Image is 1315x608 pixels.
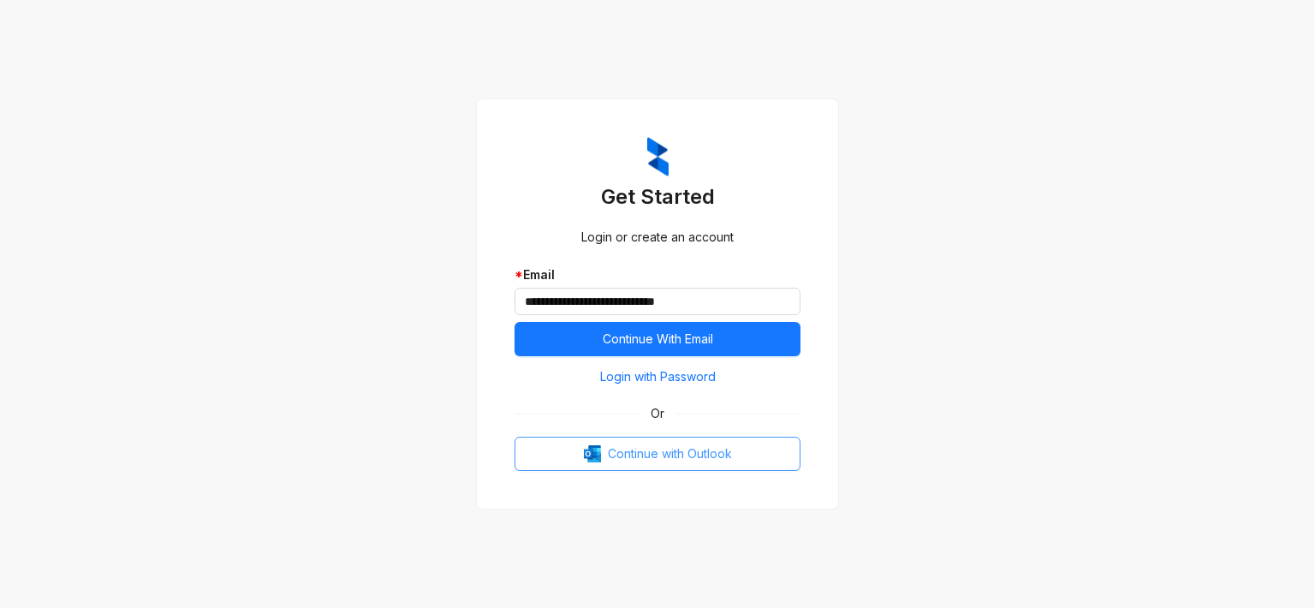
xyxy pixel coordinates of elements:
h3: Get Started [515,183,800,211]
button: OutlookContinue with Outlook [515,437,800,471]
img: ZumaIcon [647,137,669,176]
button: Continue With Email [515,322,800,356]
span: Continue with Outlook [608,444,732,463]
span: Or [639,404,676,423]
div: Login or create an account [515,228,800,247]
span: Login with Password [600,367,716,386]
span: Continue With Email [603,330,713,349]
div: Email [515,265,800,284]
img: Outlook [584,445,601,462]
button: Login with Password [515,363,800,390]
